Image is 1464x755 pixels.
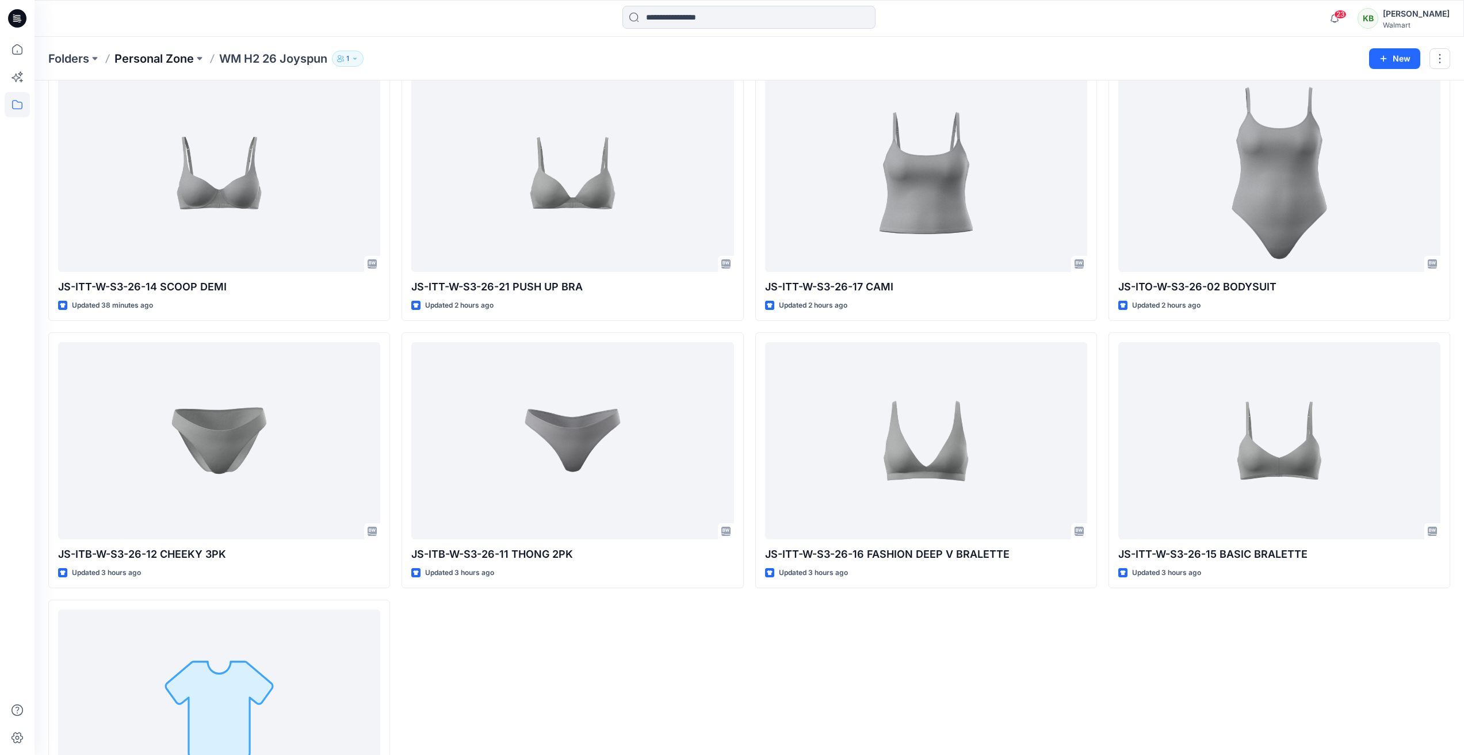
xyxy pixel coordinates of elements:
[1118,342,1440,539] a: JS-ITT-W-S3-26-15 BASIC BRALETTE
[1132,300,1201,312] p: Updated 2 hours ago
[1334,10,1347,19] span: 23
[411,279,733,295] p: JS-ITT-W-S3-26-21 PUSH UP BRA
[58,279,380,295] p: JS-ITT-W-S3-26-14 SCOOP DEMI
[72,300,153,312] p: Updated 38 minutes ago
[1118,279,1440,295] p: JS-ITO-W-S3-26-02 BODYSUIT
[1383,21,1450,29] div: Walmart
[1118,546,1440,562] p: JS-ITT-W-S3-26-15 BASIC BRALETTE
[114,51,194,67] a: Personal Zone
[48,51,89,67] a: Folders
[1118,75,1440,272] a: JS-ITO-W-S3-26-02 BODYSUIT
[332,51,364,67] button: 1
[1369,48,1420,69] button: New
[765,546,1087,562] p: JS-ITT-W-S3-26-16 FASHION DEEP V BRALETTE
[425,567,494,579] p: Updated 3 hours ago
[1358,8,1378,29] div: KB
[219,51,327,67] p: WM H2 26 Joyspun
[346,52,349,65] p: 1
[765,75,1087,272] a: JS-ITT-W-S3-26-17 CAMI
[72,567,141,579] p: Updated 3 hours ago
[425,300,494,312] p: Updated 2 hours ago
[58,75,380,272] a: JS-ITT-W-S3-26-14 SCOOP DEMI
[779,300,847,312] p: Updated 2 hours ago
[411,75,733,272] a: JS-ITT-W-S3-26-21 PUSH UP BRA
[779,567,848,579] p: Updated 3 hours ago
[411,546,733,562] p: JS-ITB-W-S3-26-11 THONG 2PK
[765,279,1087,295] p: JS-ITT-W-S3-26-17 CAMI
[1132,567,1201,579] p: Updated 3 hours ago
[58,342,380,539] a: JS-ITB-W-S3-26-12 CHEEKY 3PK
[765,342,1087,539] a: JS-ITT-W-S3-26-16 FASHION DEEP V BRALETTE
[411,342,733,539] a: JS-ITB-W-S3-26-11 THONG 2PK
[58,546,380,562] p: JS-ITB-W-S3-26-12 CHEEKY 3PK
[1383,7,1450,21] div: [PERSON_NAME]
